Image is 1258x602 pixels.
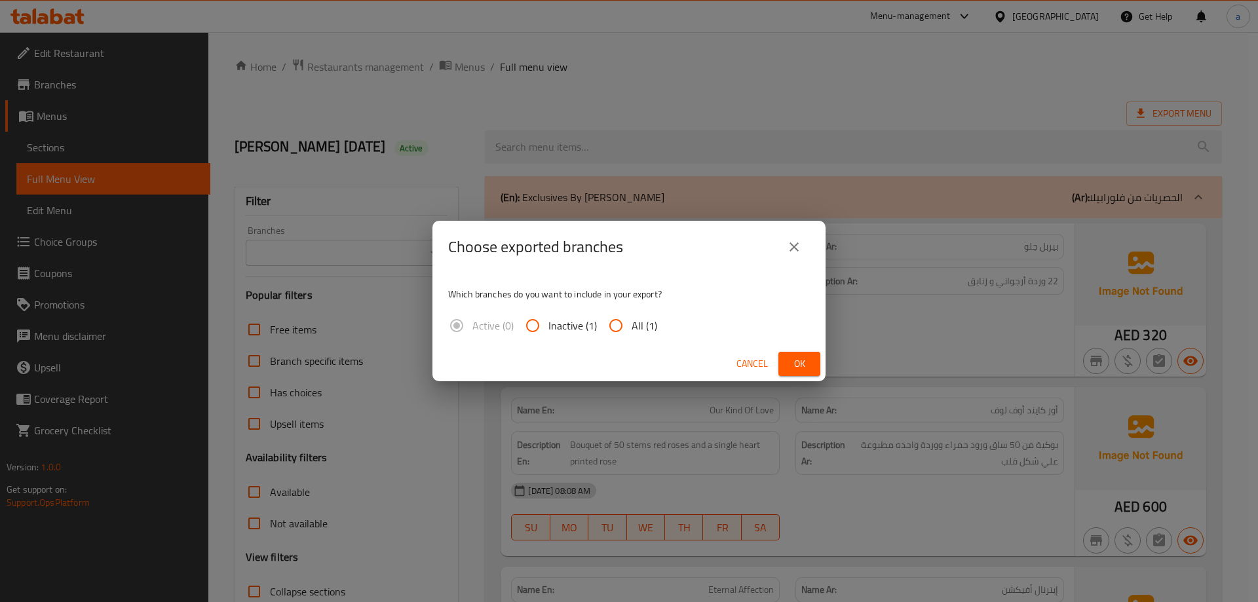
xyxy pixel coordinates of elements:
h2: Choose exported branches [448,236,623,257]
button: Cancel [731,352,773,376]
span: Active (0) [472,318,514,333]
span: Ok [789,356,810,372]
span: Inactive (1) [548,318,597,333]
span: All (1) [632,318,657,333]
span: Cancel [736,356,768,372]
p: Which branches do you want to include in your export? [448,288,810,301]
button: Ok [778,352,820,376]
button: close [778,231,810,263]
